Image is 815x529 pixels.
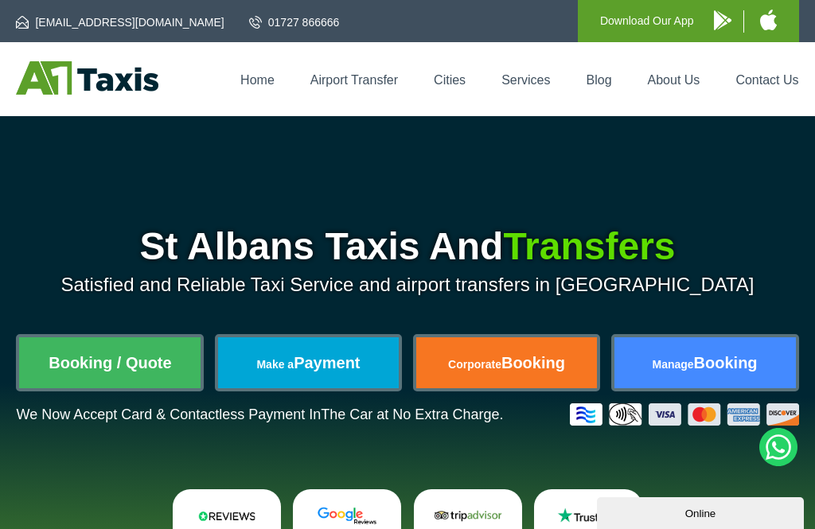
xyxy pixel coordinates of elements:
[501,73,550,87] a: Services
[310,507,384,525] img: Google
[249,14,340,30] a: 01727 866666
[552,507,625,525] img: Trustpilot
[614,337,796,388] a: ManageBooking
[190,507,263,525] img: Reviews.io
[600,11,694,31] p: Download Our App
[735,73,798,87] a: Contact Us
[16,228,798,266] h1: St Albans Taxis And
[416,337,598,388] a: CorporateBooking
[503,225,675,267] span: Transfers
[434,73,466,87] a: Cities
[648,73,700,87] a: About Us
[448,358,501,371] span: Corporate
[714,10,731,30] img: A1 Taxis Android App
[570,403,799,426] img: Credit And Debit Cards
[16,406,503,423] p: We Now Accept Card & Contactless Payment In
[256,358,294,371] span: Make a
[652,358,693,371] span: Manage
[321,406,503,422] span: The Car at No Extra Charge.
[218,337,400,388] a: Make aPayment
[760,10,777,30] img: A1 Taxis iPhone App
[16,274,798,296] p: Satisfied and Reliable Taxi Service and airport transfers in [GEOGRAPHIC_DATA]
[310,73,398,87] a: Airport Transfer
[19,337,201,388] a: Booking / Quote
[587,73,612,87] a: Blog
[16,61,158,95] img: A1 Taxis St Albans LTD
[240,73,275,87] a: Home
[597,494,807,529] iframe: chat widget
[431,507,505,525] img: Tripadvisor
[16,14,224,30] a: [EMAIL_ADDRESS][DOMAIN_NAME]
